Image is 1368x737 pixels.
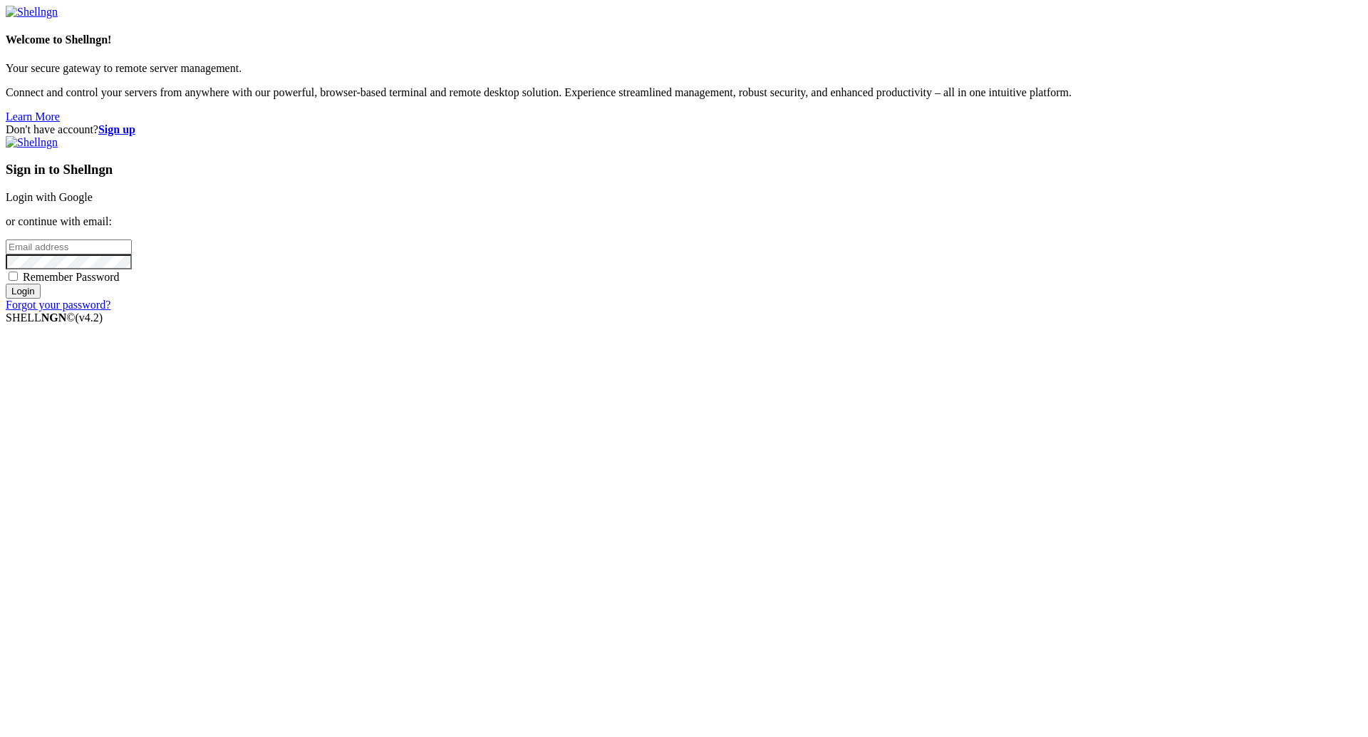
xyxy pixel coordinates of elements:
a: Learn More [6,110,60,123]
a: Sign up [98,123,135,135]
input: Remember Password [9,272,18,281]
p: or continue with email: [6,215,1362,228]
input: Login [6,284,41,299]
a: Forgot your password? [6,299,110,311]
span: 4.2.0 [76,311,103,324]
a: Login with Google [6,191,93,203]
b: NGN [41,311,67,324]
input: Email address [6,239,132,254]
p: Connect and control your servers from anywhere with our powerful, browser-based terminal and remo... [6,86,1362,99]
h3: Sign in to Shellngn [6,162,1362,177]
img: Shellngn [6,136,58,149]
div: Don't have account? [6,123,1362,136]
h4: Welcome to Shellngn! [6,33,1362,46]
span: Remember Password [23,271,120,283]
img: Shellngn [6,6,58,19]
p: Your secure gateway to remote server management. [6,62,1362,75]
span: SHELL © [6,311,103,324]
